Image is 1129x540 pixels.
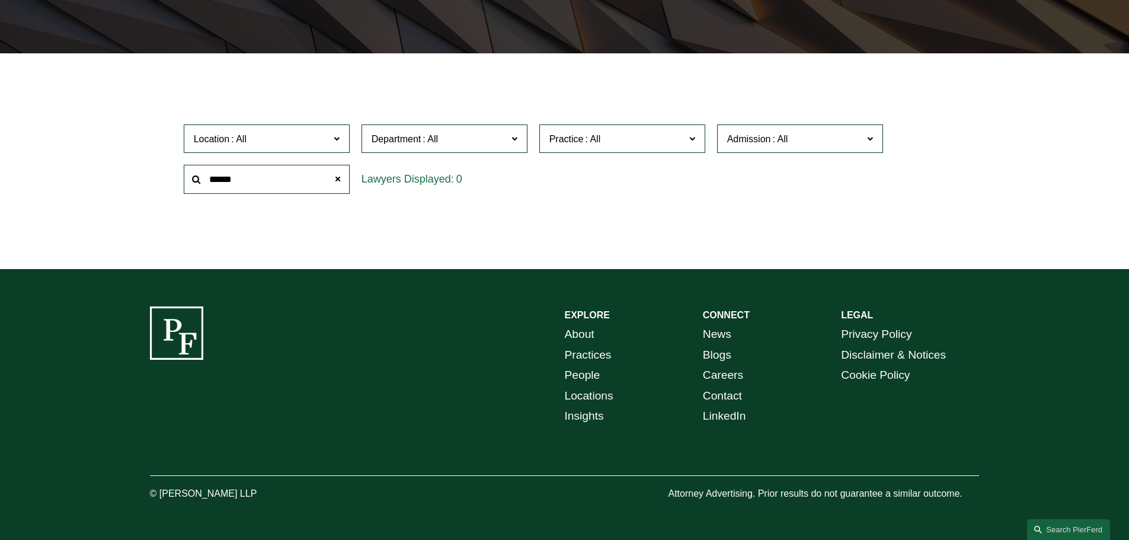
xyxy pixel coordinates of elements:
span: Admission [727,134,771,144]
a: News [703,324,731,345]
span: Location [194,134,230,144]
a: Careers [703,365,743,386]
span: Department [372,134,421,144]
a: Blogs [703,345,731,366]
span: Practice [549,134,584,144]
strong: LEGAL [841,310,873,320]
a: Search this site [1027,519,1110,540]
a: LinkedIn [703,406,746,427]
a: Practices [565,345,612,366]
a: Cookie Policy [841,365,910,386]
span: 0 [456,173,462,185]
a: Disclaimer & Notices [841,345,946,366]
a: People [565,365,600,386]
a: Locations [565,386,613,407]
a: Privacy Policy [841,324,911,345]
p: © [PERSON_NAME] LLP [150,485,323,503]
a: Insights [565,406,604,427]
p: Attorney Advertising. Prior results do not guarantee a similar outcome. [668,485,979,503]
a: Contact [703,386,742,407]
strong: EXPLORE [565,310,610,320]
a: About [565,324,594,345]
strong: CONNECT [703,310,750,320]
